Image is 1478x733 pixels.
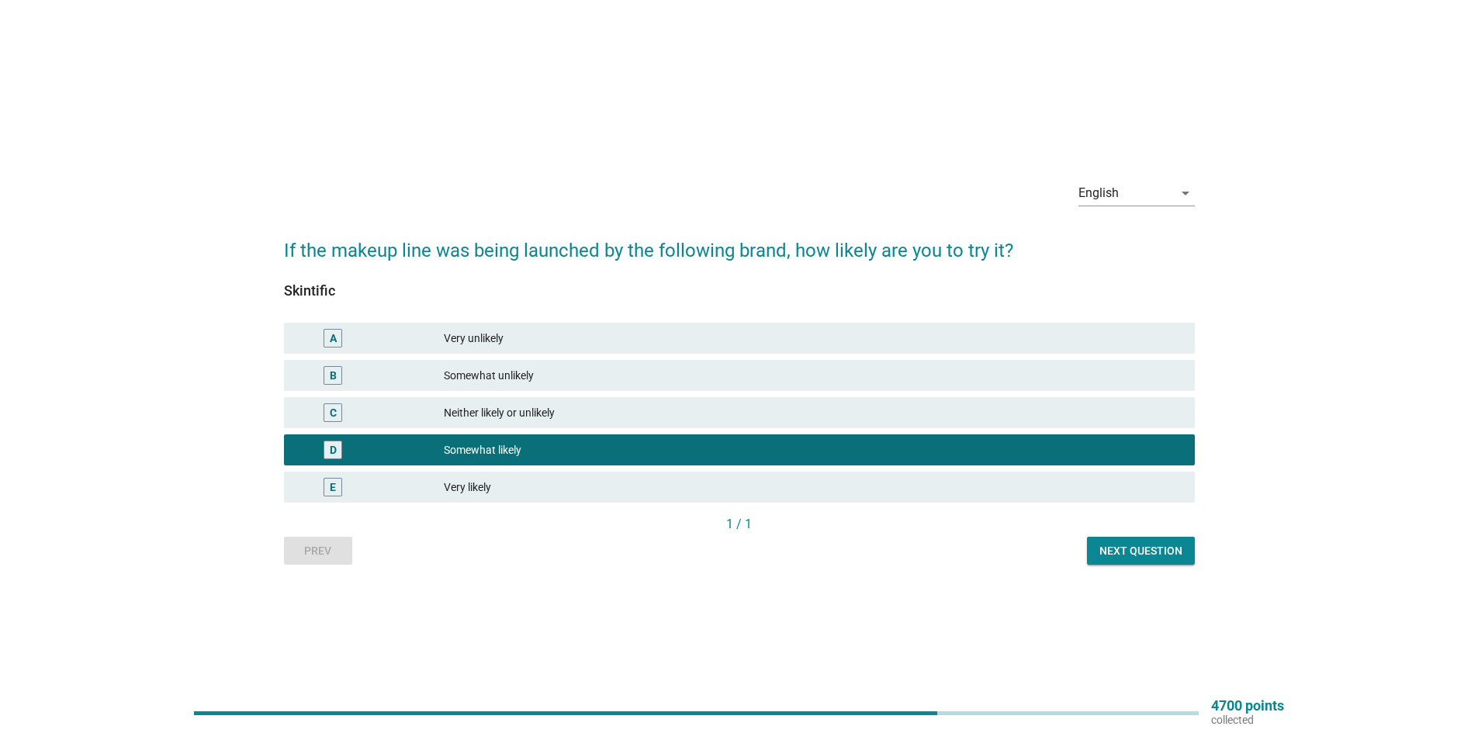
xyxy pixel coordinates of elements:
button: Next question [1087,537,1195,565]
div: Next question [1099,543,1182,559]
div: English [1078,186,1119,200]
div: Somewhat likely [444,441,1182,459]
div: Skintific [284,280,1195,301]
div: B [330,368,337,384]
div: Very likely [444,478,1182,496]
i: arrow_drop_down [1176,184,1195,202]
div: A [330,330,337,347]
p: 4700 points [1211,699,1284,713]
div: E [330,479,336,496]
div: Very unlikely [444,329,1182,347]
div: Somewhat unlikely [444,366,1182,385]
div: Neither likely or unlikely [444,403,1182,422]
div: D [330,442,337,458]
div: C [330,405,337,421]
p: collected [1211,713,1284,727]
div: 1 / 1 [284,515,1195,534]
h2: If the makeup line was being launched by the following brand, how likely are you to try it? [284,221,1195,265]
